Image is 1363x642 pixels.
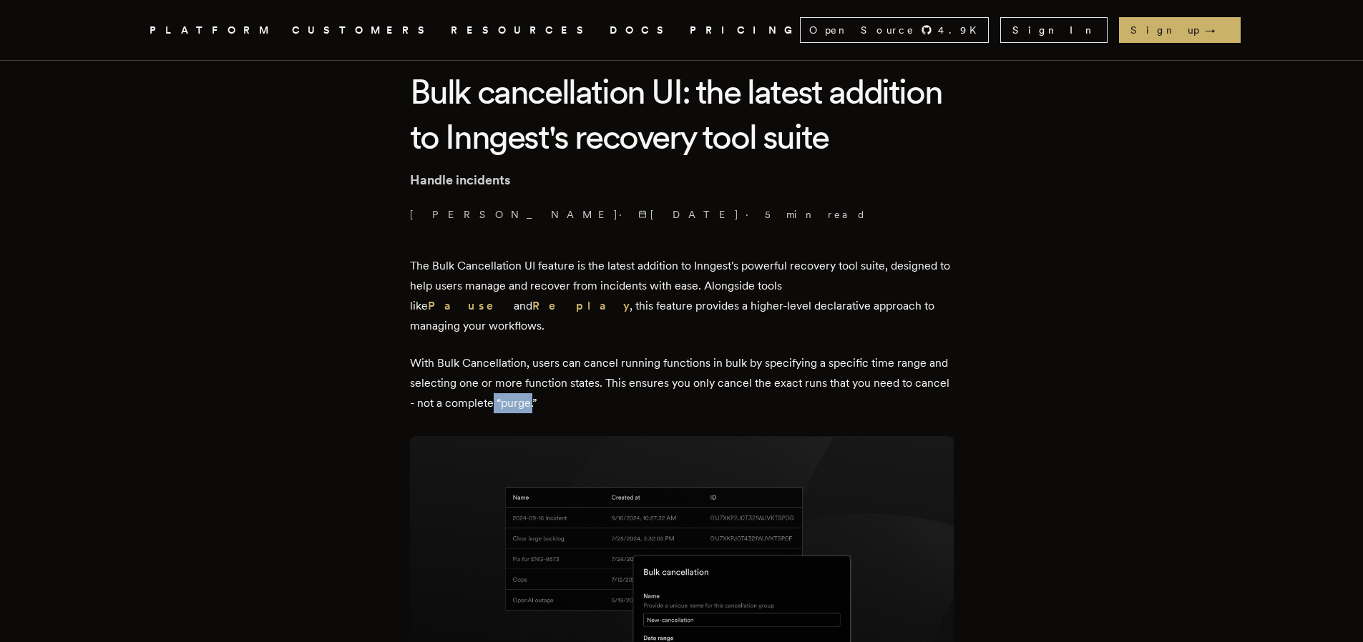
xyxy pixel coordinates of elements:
[410,256,954,336] p: The Bulk Cancellation UI feature is the latest addition to Inngest's powerful recovery tool suite...
[451,21,592,39] button: RESOURCES
[410,69,954,159] h1: Bulk cancellation UI: the latest addition to Inngest's recovery tool suite
[610,21,673,39] a: DOCS
[428,299,514,312] a: Pause
[150,21,275,39] button: PLATFORM
[1205,23,1229,37] span: →
[1119,17,1241,43] a: Sign up
[765,207,866,222] span: 5 min read
[809,23,915,37] span: Open Source
[532,299,630,312] a: Replay
[410,353,954,413] p: With Bulk Cancellation, users can cancel running functions in bulk by specifying a specific time ...
[1000,17,1108,43] a: Sign In
[292,21,434,39] a: CUSTOMERS
[410,170,954,190] p: Handle incidents
[690,21,800,39] a: PRICING
[638,207,740,222] span: [DATE]
[938,23,985,37] span: 4.9 K
[410,207,954,222] p: [PERSON_NAME] · ·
